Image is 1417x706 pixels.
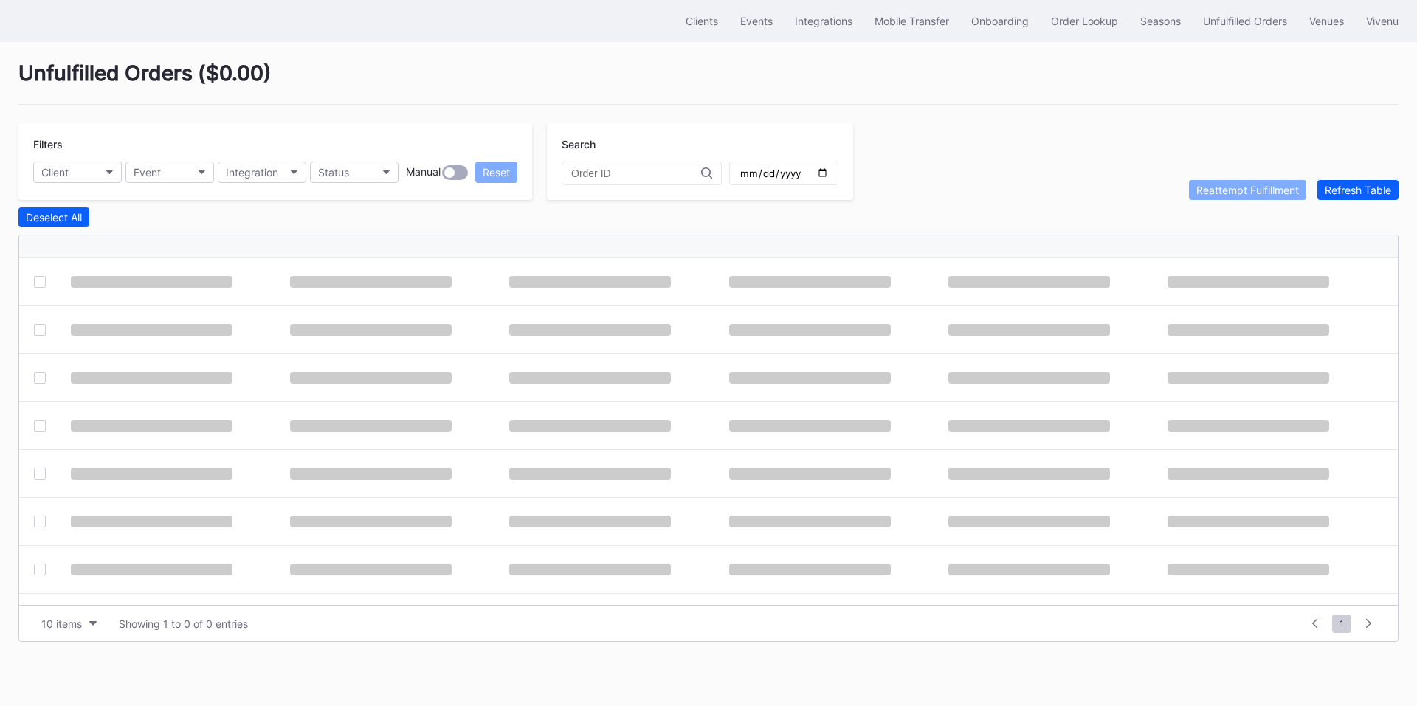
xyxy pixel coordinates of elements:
div: Vivenu [1366,15,1399,27]
button: Event [125,162,214,183]
button: Onboarding [960,7,1040,35]
div: Integrations [795,15,852,27]
button: Vivenu [1355,7,1410,35]
input: Order ID [571,167,701,179]
div: Seasons [1140,15,1181,27]
button: Venues [1298,7,1355,35]
button: Integration [218,162,306,183]
div: Event [134,166,161,179]
div: Search [562,138,838,150]
div: Showing 1 to 0 of 0 entries [119,617,248,630]
button: Reset [475,162,517,183]
div: 10 items [41,617,82,630]
div: Venues [1309,15,1344,27]
button: Unfulfilled Orders [1192,7,1298,35]
div: Events [740,15,773,27]
div: Unfulfilled Orders ( $0.00 ) [18,60,1399,105]
button: Client [33,162,122,183]
div: Onboarding [971,15,1029,27]
div: Reset [483,166,510,179]
button: Integrations [784,7,863,35]
div: Status [318,166,349,179]
button: Refresh Table [1317,180,1399,200]
div: Unfulfilled Orders [1203,15,1287,27]
div: Order Lookup [1051,15,1118,27]
div: Clients [686,15,718,27]
span: 1 [1332,615,1351,633]
div: Filters [33,138,517,150]
button: Events [729,7,784,35]
button: 10 items [34,614,104,634]
button: Clients [675,7,729,35]
div: Integration [226,166,278,179]
div: Mobile Transfer [875,15,949,27]
div: Refresh Table [1325,184,1391,196]
div: Client [41,166,69,179]
div: Deselect All [26,211,82,224]
button: Mobile Transfer [863,7,960,35]
div: Manual [406,165,441,180]
button: Status [310,162,399,183]
button: Seasons [1129,7,1192,35]
button: Deselect All [18,207,89,227]
button: Order Lookup [1040,7,1129,35]
button: Reattempt Fulfillment [1189,180,1306,200]
div: Reattempt Fulfillment [1196,184,1299,196]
